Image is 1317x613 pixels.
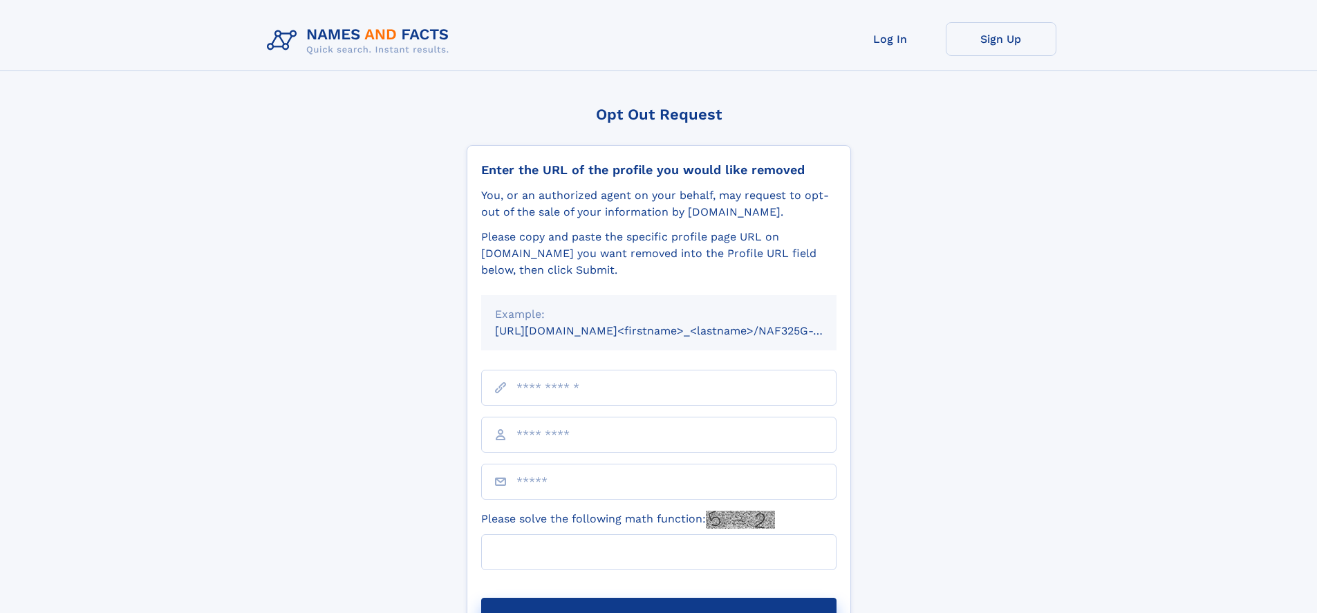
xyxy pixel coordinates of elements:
[835,22,946,56] a: Log In
[946,22,1056,56] a: Sign Up
[481,187,837,220] div: You, or an authorized agent on your behalf, may request to opt-out of the sale of your informatio...
[481,162,837,178] div: Enter the URL of the profile you would like removed
[467,106,851,123] div: Opt Out Request
[495,324,863,337] small: [URL][DOMAIN_NAME]<firstname>_<lastname>/NAF325G-xxxxxxxx
[481,511,775,529] label: Please solve the following math function:
[495,306,823,323] div: Example:
[261,22,460,59] img: Logo Names and Facts
[481,229,837,279] div: Please copy and paste the specific profile page URL on [DOMAIN_NAME] you want removed into the Pr...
